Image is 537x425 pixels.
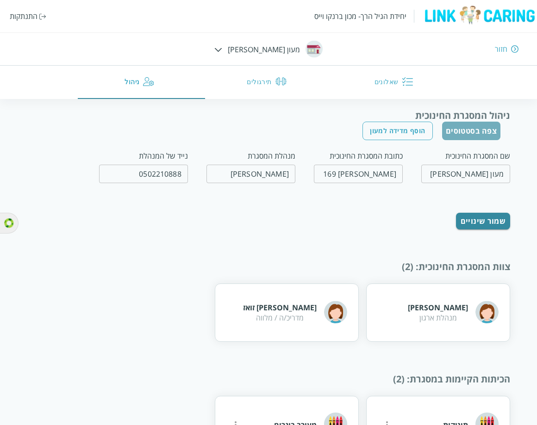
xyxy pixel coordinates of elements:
div: כתובת המסגרת החינוכית [314,151,403,161]
div: [PERSON_NAME] [408,302,468,313]
input: שם המסגרת החינוכית [421,165,510,183]
img: ניהול [143,76,154,87]
button: שאלונים [332,66,459,99]
div: [PERSON_NAME] זואז [243,302,317,313]
img: חזור [511,45,518,53]
div: צוות המסגרת החינוכית : (2) [27,260,510,273]
div: חזור [495,44,507,54]
div: מנהלת ארגון [408,313,468,323]
div: מנהלת המסגרת [206,151,295,161]
button: שמור שינויים [456,213,511,229]
div: התנתקות [10,11,37,21]
input: כתובת המסגרת החינוכית [314,165,403,183]
div: מדריכ/ה / מלווה [243,313,317,323]
div: ניהול המסגרת החינוכית [27,109,510,122]
div: יחידת הגיל הרך- מכון ברנקו וייס [314,11,406,21]
img: כוכבה כהן [475,300,499,323]
button: צפה בסטטוסים [442,122,501,140]
img: אילנית זואז [324,300,347,323]
div: נייד של המנהלת [99,151,188,161]
img: שאלונים [402,76,413,87]
button: הוסף מדידה למעון [362,122,432,140]
input: מנהלת המסגרת [206,165,295,183]
button: תירגולים [205,66,332,99]
div: הכיתות הקיימות במסגרת : (2) [27,373,510,385]
img: התנתקות [39,13,46,19]
img: logo [422,5,537,25]
input: נייד של המנהלת [99,165,188,183]
div: שם המסגרת החינוכית [421,151,510,161]
img: תירגולים [275,76,287,87]
button: ניהול [78,66,205,99]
